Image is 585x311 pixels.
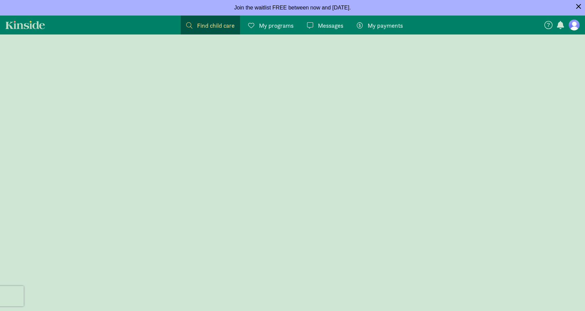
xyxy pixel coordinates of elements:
span: Messages [318,21,343,30]
a: Messages [302,16,349,34]
a: My programs [243,16,299,34]
span: Find child care [197,21,235,30]
a: Find child care [181,16,240,34]
span: My programs [259,21,294,30]
a: My payments [351,16,408,34]
span: My payments [368,21,403,30]
a: Kinside [5,21,45,29]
